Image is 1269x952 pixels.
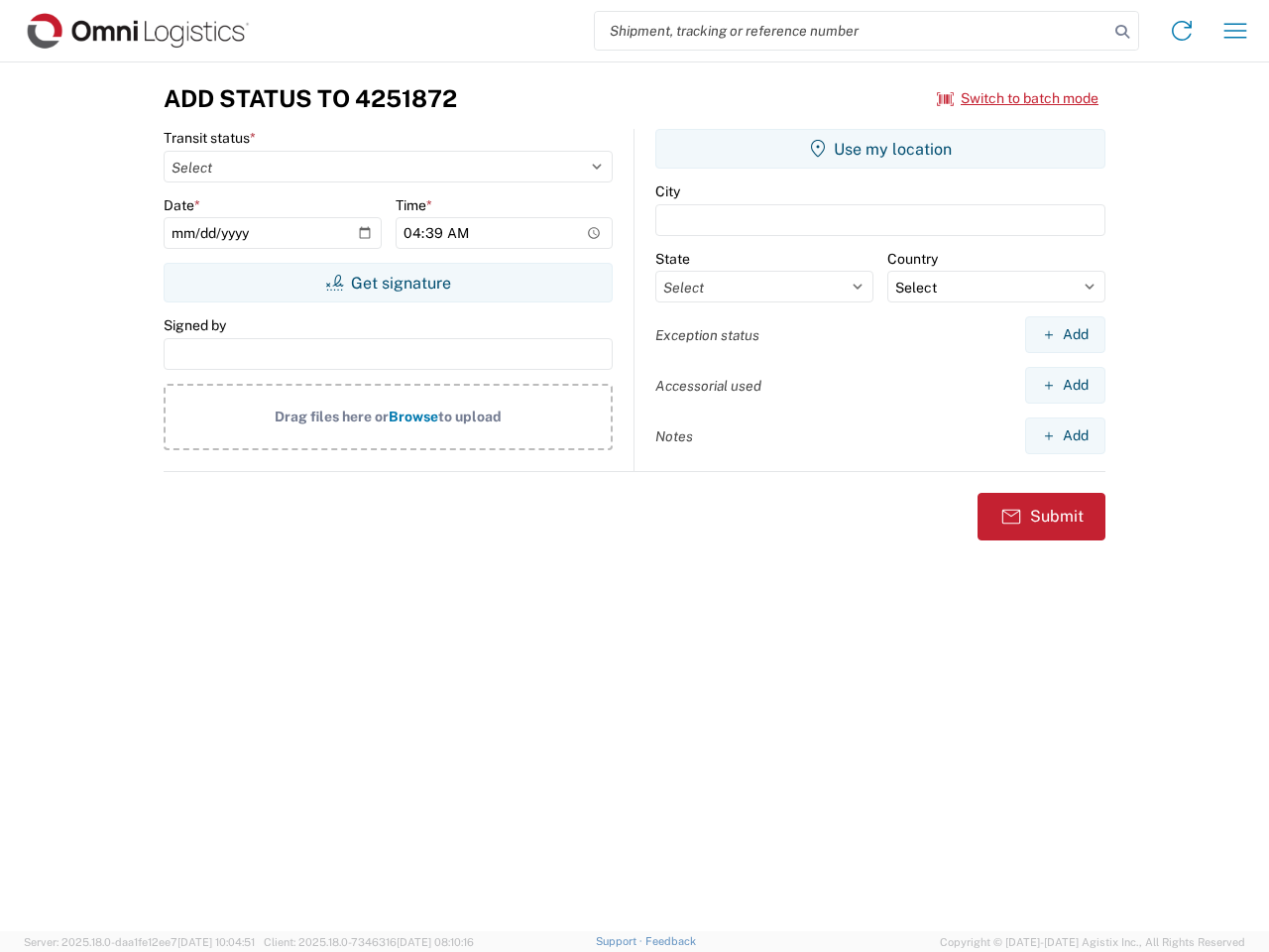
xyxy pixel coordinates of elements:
[264,936,474,948] span: Client: 2025.18.0-7346316
[438,409,502,424] span: to upload
[275,409,389,424] span: Drag files here or
[164,129,256,147] label: Transit status
[164,84,457,113] h3: Add Status to 4251872
[596,935,645,947] a: Support
[396,196,432,214] label: Time
[389,409,438,424] span: Browse
[645,935,696,947] a: Feedback
[940,933,1245,951] span: Copyright © [DATE]-[DATE] Agistix Inc., All Rights Reserved
[164,263,613,302] button: Get signature
[397,936,474,948] span: [DATE] 08:10:16
[655,326,759,344] label: Exception status
[164,316,226,334] label: Signed by
[24,936,255,948] span: Server: 2025.18.0-daa1fe12ee7
[655,250,690,268] label: State
[978,493,1105,540] button: Submit
[595,12,1108,50] input: Shipment, tracking or reference number
[655,377,761,395] label: Accessorial used
[655,427,693,445] label: Notes
[937,82,1098,115] button: Switch to batch mode
[887,250,938,268] label: Country
[177,936,255,948] span: [DATE] 10:04:51
[1025,417,1105,454] button: Add
[655,129,1105,169] button: Use my location
[1025,367,1105,404] button: Add
[164,196,200,214] label: Date
[1025,316,1105,353] button: Add
[655,182,680,200] label: City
